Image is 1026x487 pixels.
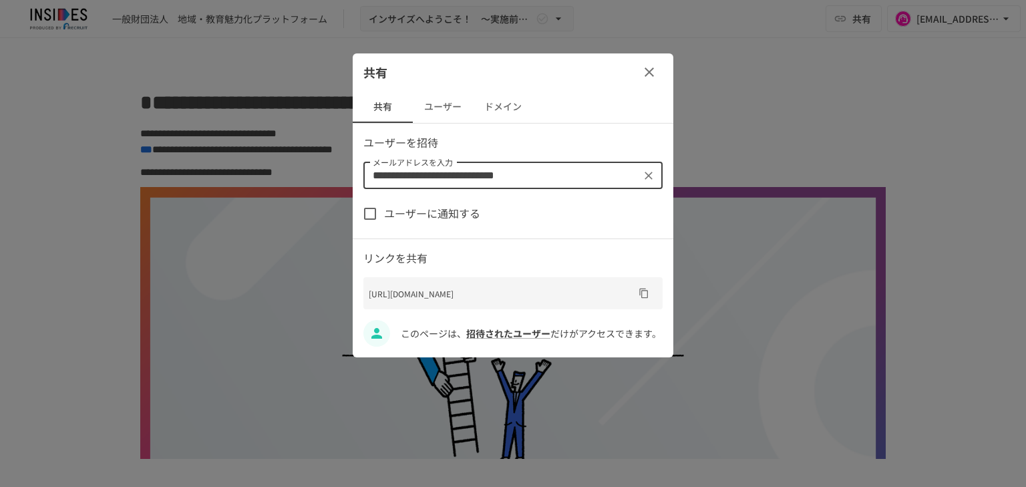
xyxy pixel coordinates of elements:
p: [URL][DOMAIN_NAME] [369,287,633,300]
p: リンクを共有 [363,250,663,267]
div: 共有 [353,53,673,91]
button: ユーザー [413,91,473,123]
button: クリア [639,166,658,185]
button: URLをコピー [633,283,655,304]
a: 招待されたユーザー [466,327,550,340]
p: このページは、 だけがアクセスできます。 [401,326,663,341]
button: 共有 [353,91,413,123]
label: メールアドレスを入力 [373,156,453,168]
button: ドメイン [473,91,533,123]
p: ユーザーを招待 [363,134,663,152]
span: ユーザーに通知する [384,205,480,222]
